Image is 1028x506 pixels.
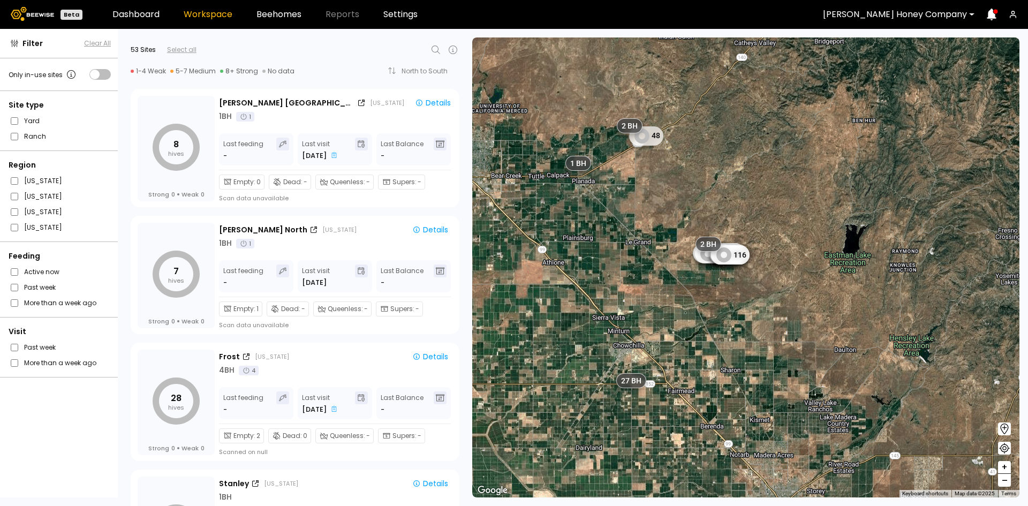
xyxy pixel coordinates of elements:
[233,304,255,314] span: Empty :
[381,404,384,415] span: -
[201,444,205,452] span: 0
[84,39,111,48] button: Clear All
[219,492,232,503] div: 1 BH
[381,265,424,288] div: Last Balance
[219,238,232,249] div: 1 BH
[24,357,96,368] label: More than a week ago
[475,484,510,497] a: Open this area in Google Maps (opens a new window)
[223,150,228,161] div: -
[392,431,417,441] span: Supers :
[629,126,663,145] div: 48
[236,112,254,122] div: 1
[475,484,510,497] img: Google
[24,342,56,353] label: Past week
[24,222,62,233] label: [US_STATE]
[303,431,307,441] span: 0
[61,10,82,20] div: Beta
[168,403,184,412] tspan: hives
[24,115,40,126] label: Yard
[700,239,716,248] span: 2 BH
[24,266,59,277] label: Active now
[173,138,179,150] tspan: 8
[9,326,111,337] div: Visit
[304,177,307,187] span: -
[408,350,452,364] button: Details
[24,191,62,202] label: [US_STATE]
[168,149,184,158] tspan: hives
[255,352,289,361] div: [US_STATE]
[168,276,184,285] tspan: hives
[418,177,421,187] span: -
[262,67,294,75] div: No data
[223,138,263,161] div: Last feeding
[281,304,300,314] span: Dead :
[264,479,298,488] div: [US_STATE]
[9,68,78,81] div: Only in-use sites
[24,297,96,308] label: More than a week ago
[622,121,638,131] span: 2 BH
[711,245,750,265] div: 116
[326,10,359,19] span: Reports
[693,244,727,263] div: 75
[902,490,948,497] button: Keyboard shortcuts
[131,67,166,75] div: 1-4 Weak
[381,150,384,161] span: -
[302,138,339,161] div: Last visit
[171,444,175,452] span: 0
[1002,474,1008,487] span: –
[219,321,289,329] div: Scan data unavailable
[256,304,259,314] span: 1
[24,175,62,186] label: [US_STATE]
[390,304,414,314] span: Supers :
[22,38,43,49] span: Filter
[184,10,232,19] a: Workspace
[148,444,205,452] div: Strong Weak
[223,277,228,288] div: -
[412,226,448,233] div: Details
[236,239,254,248] div: 1
[392,177,417,187] span: Supers :
[370,99,404,107] div: [US_STATE]
[171,318,175,325] span: 0
[219,365,235,376] div: 4 BH
[11,7,54,21] img: Beewise logo
[24,282,56,293] label: Past week
[415,99,451,107] div: Details
[219,448,268,456] div: Scanned on null
[239,366,259,375] div: 4
[302,404,327,415] span: [DATE]
[201,318,205,325] span: 0
[223,265,263,288] div: Last feeding
[148,318,205,325] div: Strong Weak
[408,223,452,237] button: Details
[998,461,1011,474] button: +
[412,480,448,487] div: Details
[707,243,741,262] div: 32
[219,351,240,362] div: Frost
[256,10,301,19] a: Beehomes
[283,177,303,187] span: Dead :
[220,67,258,75] div: 8+ Strong
[173,265,179,277] tspan: 7
[381,277,384,288] span: -
[366,177,370,187] span: -
[9,100,111,111] div: Site type
[412,353,448,360] div: Details
[9,160,111,171] div: Region
[256,431,260,441] span: 2
[219,111,232,122] div: 1 BH
[330,431,365,441] span: Queenless :
[131,45,156,55] div: 53 Sites
[24,206,62,217] label: [US_STATE]
[283,431,302,441] span: Dead :
[223,404,228,415] div: -
[695,244,734,263] div: 157
[381,138,424,161] div: Last Balance
[693,244,732,263] div: 155
[328,304,363,314] span: Queenless :
[1001,490,1016,496] a: Terms (opens in new tab)
[219,224,307,236] div: [PERSON_NAME] North
[366,431,370,441] span: -
[1001,460,1008,474] span: +
[408,477,452,490] button: Details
